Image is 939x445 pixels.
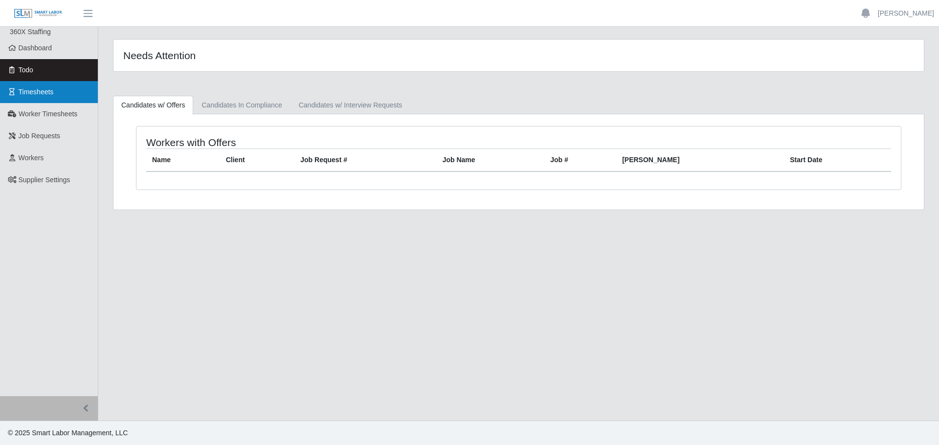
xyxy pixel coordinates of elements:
th: Job # [544,149,616,172]
span: Dashboard [19,44,52,52]
span: © 2025 Smart Labor Management, LLC [8,429,128,437]
a: Candidates In Compliance [193,96,290,115]
span: Timesheets [19,88,54,96]
th: Name [146,149,220,172]
th: Start Date [784,149,891,172]
th: Job Request # [294,149,436,172]
span: Todo [19,66,33,74]
h4: Needs Attention [123,49,444,62]
h4: Workers with Offers [146,136,448,148]
img: SLM Logo [14,8,63,19]
th: Client [220,149,295,172]
a: [PERSON_NAME] [878,8,934,19]
span: Job Requests [19,132,61,140]
th: Job Name [437,149,545,172]
th: [PERSON_NAME] [616,149,784,172]
a: Candidates w/ Offers [113,96,193,115]
span: Workers [19,154,44,162]
span: Supplier Settings [19,176,70,184]
a: Candidates w/ Interview Requests [291,96,411,115]
span: Worker Timesheets [19,110,77,118]
span: 360X Staffing [10,28,51,36]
